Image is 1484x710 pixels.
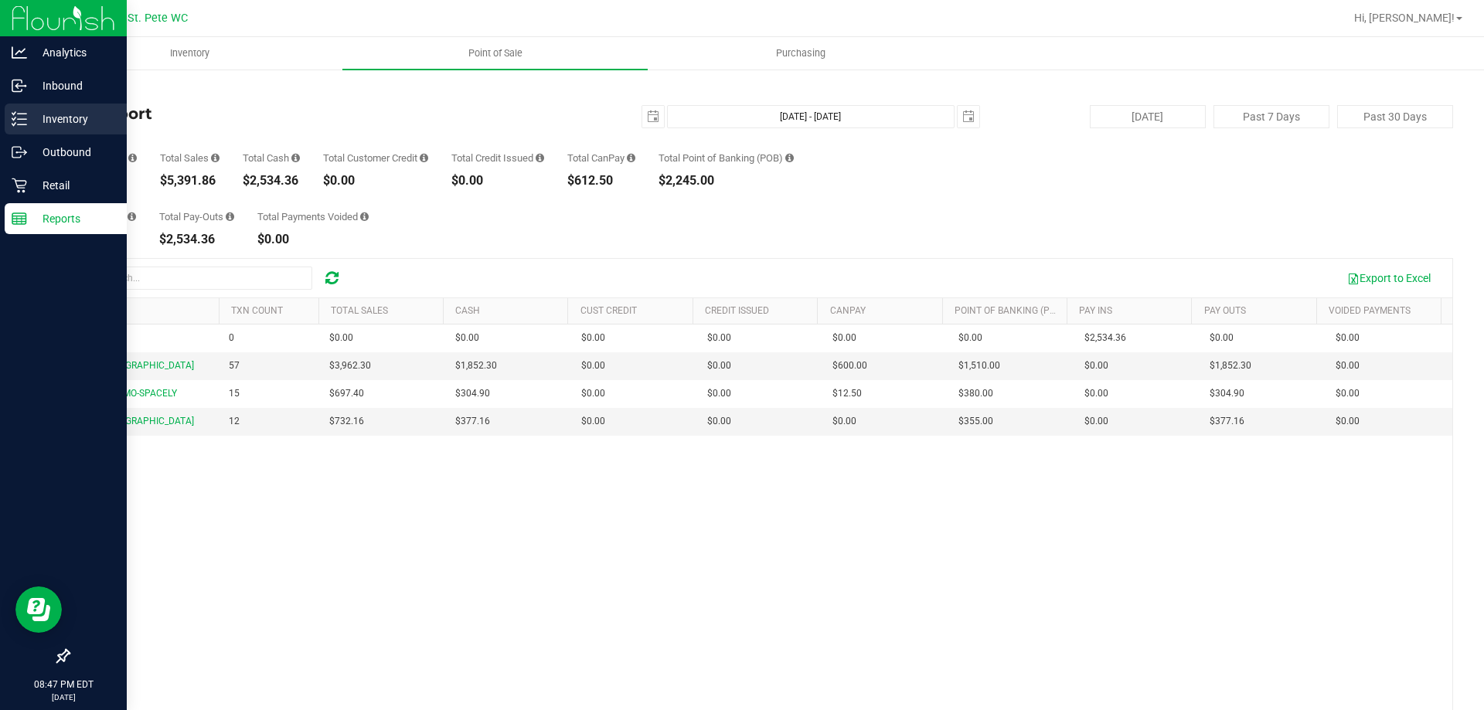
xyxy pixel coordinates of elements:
span: Till 1 - [GEOGRAPHIC_DATA] [78,360,194,371]
a: CanPay [830,305,866,316]
button: [DATE] [1090,105,1206,128]
i: Sum of all cash pay-ins added to tills within the date range. [128,212,136,222]
div: Total CanPay [567,153,635,163]
span: $0.00 [1336,386,1360,401]
span: 57 [229,358,240,373]
p: Analytics [27,43,120,62]
span: Hi, [PERSON_NAME]! [1354,12,1455,24]
span: $0.00 [1336,358,1360,373]
span: $0.00 [707,358,731,373]
a: Purchasing [648,37,953,70]
div: Total Customer Credit [323,153,428,163]
button: Past 7 Days [1213,105,1329,128]
a: Voided Payments [1329,305,1411,316]
input: Search... [80,267,312,290]
span: Till 4 - [GEOGRAPHIC_DATA] [78,416,194,426]
span: $0.00 [1210,331,1234,345]
inline-svg: Retail [12,178,27,193]
div: $0.00 [451,175,544,187]
div: $2,245.00 [659,175,794,187]
span: $0.00 [707,386,731,401]
div: Total Payments Voided [257,212,369,222]
button: Past 30 Days [1337,105,1453,128]
span: $0.00 [832,414,856,429]
span: $2,534.36 [1084,331,1126,345]
span: 12 [229,414,240,429]
span: $1,852.30 [455,358,497,373]
p: Retail [27,176,120,195]
a: Pay Outs [1204,305,1246,316]
span: select [642,106,664,127]
span: $380.00 [958,386,993,401]
a: TXN Count [231,305,283,316]
inline-svg: Inbound [12,78,27,93]
a: Cust Credit [580,305,637,316]
inline-svg: Analytics [12,45,27,60]
span: $0.00 [1084,358,1108,373]
span: $377.16 [1210,414,1244,429]
span: $377.16 [455,414,490,429]
span: 0 [229,331,234,345]
div: $2,534.36 [159,233,234,246]
i: Sum of all successful, non-voided cash payment transaction amounts (excluding tips and transactio... [291,153,300,163]
div: Total Cash [243,153,300,163]
span: Purchasing [755,46,846,60]
span: $0.00 [581,414,605,429]
i: Sum of the successful, non-voided point-of-banking payment transaction amounts, both via payment ... [785,153,794,163]
span: $0.00 [1084,414,1108,429]
span: St. Pete WC [128,12,188,25]
span: $3,962.30 [329,358,371,373]
span: $600.00 [832,358,867,373]
i: Sum of all cash pay-outs removed from tills within the date range. [226,212,234,222]
span: $0.00 [1084,386,1108,401]
span: $0.00 [1336,414,1360,429]
a: Point of Banking (POB) [955,305,1064,316]
div: Total Credit Issued [451,153,544,163]
div: Total Point of Banking (POB) [659,153,794,163]
div: $5,391.86 [160,175,220,187]
span: $732.16 [329,414,364,429]
span: Till 2 - COSMO-SPACELY [78,388,177,399]
inline-svg: Outbound [12,144,27,160]
span: Point of Sale [448,46,543,60]
p: Reports [27,209,120,228]
span: $0.00 [1336,331,1360,345]
i: Sum of all successful, non-voided payment transaction amounts using CanPay (as well as manual Can... [627,153,635,163]
span: $0.00 [958,331,982,345]
p: Outbound [27,143,120,161]
i: Count of all successful payment transactions, possibly including voids, refunds, and cash-back fr... [128,153,137,163]
a: Pay Ins [1079,305,1112,316]
a: Point of Sale [342,37,648,70]
span: $1,510.00 [958,358,1000,373]
span: Inventory [149,46,230,60]
inline-svg: Reports [12,211,27,226]
inline-svg: Inventory [12,111,27,127]
i: Sum of all successful, non-voided payment transaction amounts using account credit as the payment... [420,153,428,163]
span: $0.00 [329,331,353,345]
button: Export to Excel [1337,265,1441,291]
h4: Till Report [68,105,529,122]
a: Credit Issued [705,305,769,316]
div: $612.50 [567,175,635,187]
p: Inbound [27,76,120,95]
span: $0.00 [707,331,731,345]
i: Sum of all voided payment transaction amounts (excluding tips and transaction fees) within the da... [360,212,369,222]
span: $1,852.30 [1210,358,1251,373]
p: [DATE] [7,691,120,703]
span: $0.00 [581,331,605,345]
span: $697.40 [329,386,364,401]
span: $12.50 [832,386,862,401]
span: $0.00 [707,414,731,429]
p: Inventory [27,110,120,128]
span: $0.00 [581,358,605,373]
i: Sum of all successful refund transaction amounts from purchase returns resulting in account credi... [536,153,544,163]
a: Total Sales [331,305,388,316]
div: Total Sales [160,153,220,163]
span: $304.90 [455,386,490,401]
div: $2,534.36 [243,175,300,187]
span: 15 [229,386,240,401]
a: Cash [455,305,480,316]
a: Inventory [37,37,342,70]
div: $0.00 [323,175,428,187]
span: $0.00 [455,331,479,345]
